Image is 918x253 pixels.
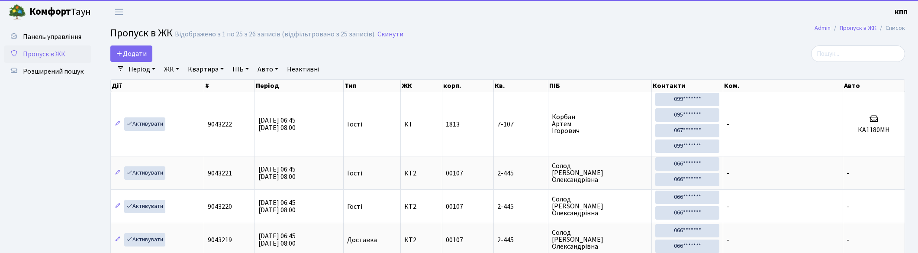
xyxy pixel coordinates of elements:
[723,80,843,92] th: Ком.
[847,235,849,245] span: -
[255,80,344,92] th: Період
[876,23,905,33] li: Список
[404,170,438,177] span: КТ2
[4,45,91,63] a: Пропуск в ЖК
[377,30,403,39] a: Скинути
[124,166,165,180] a: Активувати
[815,23,831,32] a: Admin
[208,169,232,178] span: 9043221
[229,62,252,77] a: ПІБ
[258,198,296,215] span: [DATE] 06:45 [DATE] 08:00
[404,237,438,243] span: КТ2
[847,126,901,134] h5: КА1180МН
[254,62,282,77] a: Авто
[552,162,648,183] span: Солод [PERSON_NAME] Олександрівна
[727,235,729,245] span: -
[404,203,438,210] span: КТ2
[125,62,159,77] a: Період
[204,80,255,92] th: #
[23,49,65,59] span: Пропуск в ЖК
[494,80,548,92] th: Кв.
[23,32,81,42] span: Панель управління
[442,80,494,92] th: корп.
[347,121,362,128] span: Гості
[727,169,729,178] span: -
[9,3,26,21] img: logo.png
[4,28,91,45] a: Панель управління
[811,45,905,62] input: Пошук...
[347,237,377,243] span: Доставка
[208,202,232,211] span: 9043220
[29,5,91,19] span: Таун
[124,200,165,213] a: Активувати
[110,26,173,41] span: Пропуск в ЖК
[843,80,905,92] th: Авто
[552,229,648,250] span: Солод [PERSON_NAME] Олександрівна
[446,169,463,178] span: 00107
[258,116,296,133] span: [DATE] 06:45 [DATE] 08:00
[497,203,544,210] span: 2-445
[847,169,849,178] span: -
[124,117,165,131] a: Активувати
[124,233,165,247] a: Активувати
[446,202,463,211] span: 00107
[552,196,648,217] span: Солод [PERSON_NAME] Олександрівна
[208,235,232,245] span: 9043219
[847,202,849,211] span: -
[258,231,296,248] span: [DATE] 06:45 [DATE] 08:00
[208,120,232,129] span: 9043222
[446,235,463,245] span: 00107
[895,7,908,17] a: КПП
[111,80,204,92] th: Дії
[497,170,544,177] span: 2-445
[652,80,723,92] th: Контакти
[116,49,147,58] span: Додати
[23,67,84,76] span: Розширений пошук
[258,165,296,182] span: [DATE] 06:45 [DATE] 08:00
[840,23,876,32] a: Пропуск в ЖК
[184,62,227,77] a: Квартира
[497,237,544,243] span: 2-445
[802,19,918,37] nav: breadcrumb
[108,5,130,19] button: Переключити навігацію
[161,62,183,77] a: ЖК
[446,120,460,129] span: 1813
[110,45,152,62] a: Додати
[727,120,729,129] span: -
[4,63,91,80] a: Розширений пошук
[344,80,401,92] th: Тип
[175,30,376,39] div: Відображено з 1 по 25 з 26 записів (відфільтровано з 25 записів).
[283,62,323,77] a: Неактивні
[401,80,442,92] th: ЖК
[727,202,729,211] span: -
[347,170,362,177] span: Гості
[347,203,362,210] span: Гості
[29,5,71,19] b: Комфорт
[404,121,438,128] span: КТ
[497,121,544,128] span: 7-107
[548,80,652,92] th: ПІБ
[552,114,648,134] span: Корбан Артем Ігорович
